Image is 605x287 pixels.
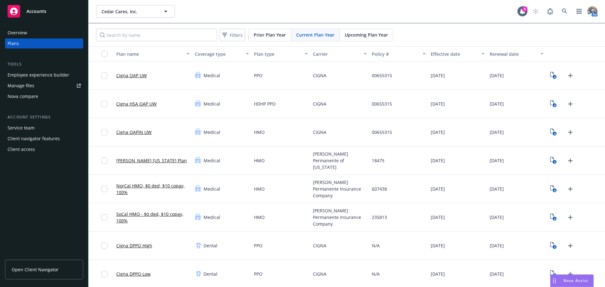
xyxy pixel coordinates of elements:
span: HMO [254,129,265,135]
span: Upcoming Plan Year [345,32,388,38]
span: 00655315 [372,129,392,135]
input: Toggle Row Selected [101,129,107,135]
a: Client navigator features [5,134,83,144]
span: HMO [254,157,265,164]
span: CIGNA [313,129,326,135]
div: Manage files [8,81,34,91]
div: Account settings [5,114,83,120]
text: 4 [554,103,556,107]
text: 4 [554,188,556,192]
div: 8 [522,6,527,12]
div: Renewal date [490,51,537,57]
div: Plan name [116,51,183,57]
div: Plan type [254,51,301,57]
text: 3 [554,160,556,164]
div: Coverage type [195,51,242,57]
a: Cigna HSA OAP UW [116,100,157,107]
button: Effective date [428,46,487,61]
span: [DATE] [490,72,504,79]
a: Manage files [5,81,83,91]
div: Effective date [431,51,478,57]
a: Cigna OAPIN UW [116,129,152,135]
a: View Plan Documents [549,212,559,222]
div: Client access [8,144,35,154]
a: Upload Plan Documents [565,184,575,194]
button: Filters [220,29,245,41]
a: View Plan Documents [549,184,559,194]
span: PPO [254,72,262,79]
img: photo [587,6,597,16]
span: N/A [372,271,380,277]
button: Policy # [369,46,428,61]
span: Filters [230,32,243,38]
span: [DATE] [431,214,445,221]
span: CIGNA [313,242,326,249]
a: Nova compare [5,91,83,101]
span: Cedar Cares, Inc. [101,8,156,15]
span: Open Client Navigator [12,266,59,273]
a: SoCal HMO - $0 ded, $10 copay, 100% [116,211,190,224]
span: [DATE] [490,186,504,192]
text: 4 [554,75,556,79]
div: Employee experience builder [8,70,69,80]
a: View Plan Documents [549,99,559,109]
div: Client navigator features [8,134,60,144]
input: Toggle Row Selected [101,271,107,277]
span: [DATE] [490,242,504,249]
span: Medical [204,129,220,135]
span: [DATE] [431,186,445,192]
a: Service team [5,123,83,133]
a: Report a Bug [544,5,556,18]
a: Employee experience builder [5,70,83,80]
a: Plans [5,38,83,49]
span: HDHP PPO [254,100,276,107]
span: Medical [204,72,220,79]
a: View Plan Documents [549,127,559,137]
a: Accounts [5,3,83,20]
span: Medical [204,157,220,164]
a: NorCal HMO, $0 ded, $10 copay, 100% [116,182,190,196]
a: Upload Plan Documents [565,269,575,279]
a: Upload Plan Documents [565,71,575,81]
a: Upload Plan Documents [565,156,575,166]
button: Coverage type [192,46,251,61]
a: Upload Plan Documents [565,212,575,222]
span: CIGNA [313,100,326,107]
div: Overview [8,28,27,38]
span: CIGNA [313,72,326,79]
div: Nova compare [8,91,38,101]
input: Toggle Row Selected [101,158,107,164]
input: Toggle Row Selected [101,214,107,221]
a: [PERSON_NAME] [US_STATE] Plan [116,157,187,164]
span: 235813 [372,214,387,221]
a: Client access [5,144,83,154]
div: Drag to move [550,275,558,287]
a: Upload Plan Documents [565,99,575,109]
button: Plan type [251,46,310,61]
span: [DATE] [431,72,445,79]
button: Cedar Cares, Inc. [96,5,175,18]
div: Service team [8,123,35,133]
span: Filters [221,31,244,40]
a: Upload Plan Documents [565,127,575,137]
div: Tools [5,61,83,67]
span: [PERSON_NAME] Permanente Insurance Company [313,179,367,199]
span: [PERSON_NAME] Permanente of [US_STATE] [313,151,367,170]
div: Plans [8,38,19,49]
text: 4 [554,217,556,221]
span: HMO [254,186,265,192]
span: [DATE] [431,129,445,135]
a: Cigna DPPO High [116,242,152,249]
a: Start snowing [529,5,542,18]
span: Accounts [26,9,46,14]
a: View Plan Documents [549,269,559,279]
a: View Plan Documents [549,71,559,81]
span: Prior Plan Year [254,32,286,38]
span: 607438 [372,186,387,192]
a: View Plan Documents [549,156,559,166]
a: Upload Plan Documents [565,241,575,251]
span: Dental [204,242,217,249]
span: HMO [254,214,265,221]
span: Medical [204,214,220,221]
span: N/A [372,242,380,249]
